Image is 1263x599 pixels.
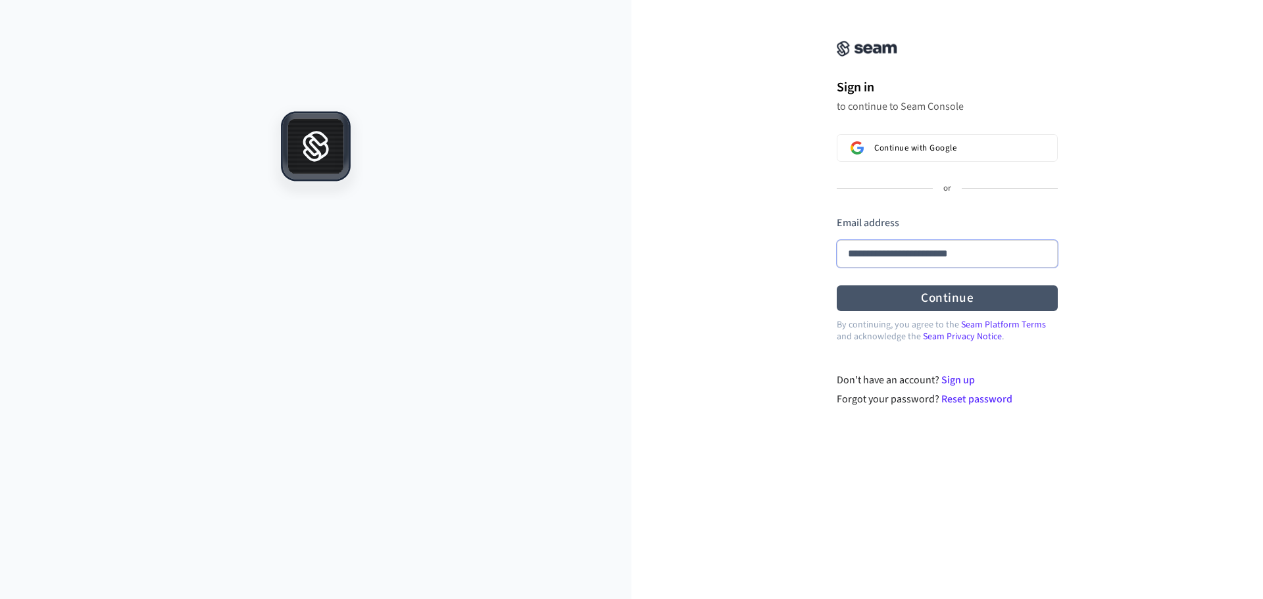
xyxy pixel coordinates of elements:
[941,392,1012,406] a: Reset password
[923,330,1002,343] a: Seam Privacy Notice
[941,373,975,387] a: Sign up
[943,183,951,195] p: or
[874,143,956,153] span: Continue with Google
[837,134,1058,162] button: Sign in with GoogleContinue with Google
[837,372,1058,388] div: Don't have an account?
[837,100,1058,113] p: to continue to Seam Console
[837,285,1058,311] button: Continue
[837,319,1058,343] p: By continuing, you agree to the and acknowledge the .
[837,41,897,57] img: Seam Console
[837,78,1058,97] h1: Sign in
[837,391,1058,407] div: Forgot your password?
[851,141,864,155] img: Sign in with Google
[961,318,1046,331] a: Seam Platform Terms
[837,216,899,230] label: Email address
